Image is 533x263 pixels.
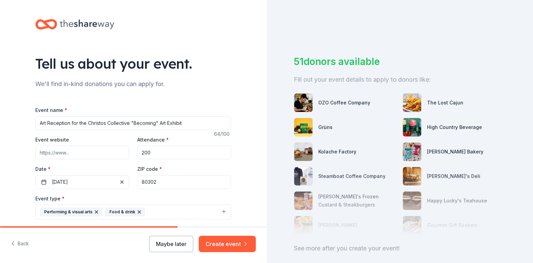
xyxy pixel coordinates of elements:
button: Create event [199,236,256,252]
input: Spring Fundraiser [35,116,231,130]
button: [DATE] [35,175,129,189]
img: photo for High Country Beverage [403,118,421,136]
button: Maybe later [149,236,193,252]
label: Event name [35,107,67,114]
label: Event website [35,136,69,143]
div: [PERSON_NAME] Bakery [427,148,483,156]
input: 12345 (U.S. only) [137,175,231,189]
label: Attendance [137,136,169,143]
div: 51 donors available [294,54,506,69]
div: Fill out your event details to apply to donors like: [294,74,506,85]
div: Kolache Factory [318,148,356,156]
img: photo for Kolache Factory [294,143,313,161]
label: ZIP code [137,166,162,172]
div: Food & drink [105,208,145,216]
div: The Lost Cajun [427,99,463,107]
img: photo for OZO Coffee Company [294,94,313,112]
label: Event type [35,195,65,202]
img: photo for The Lost Cajun [403,94,421,112]
div: OZO Coffee Company [318,99,370,107]
button: Performing & visual artsFood & drink [35,204,231,219]
div: 64 /100 [214,130,231,138]
input: https://www... [35,146,129,159]
div: Tell us about your event. [35,54,231,73]
div: Performing & visual arts [40,208,102,216]
button: Back [11,237,29,251]
div: See more after you create your event! [294,243,506,254]
label: Date [35,166,129,172]
div: We'll find in-kind donations you can apply for. [35,79,231,89]
div: Grüns [318,123,333,131]
div: High Country Beverage [427,123,482,131]
input: 20 [137,146,231,159]
img: photo for Grüns [294,118,313,136]
img: photo for Bobo's Bakery [403,143,421,161]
